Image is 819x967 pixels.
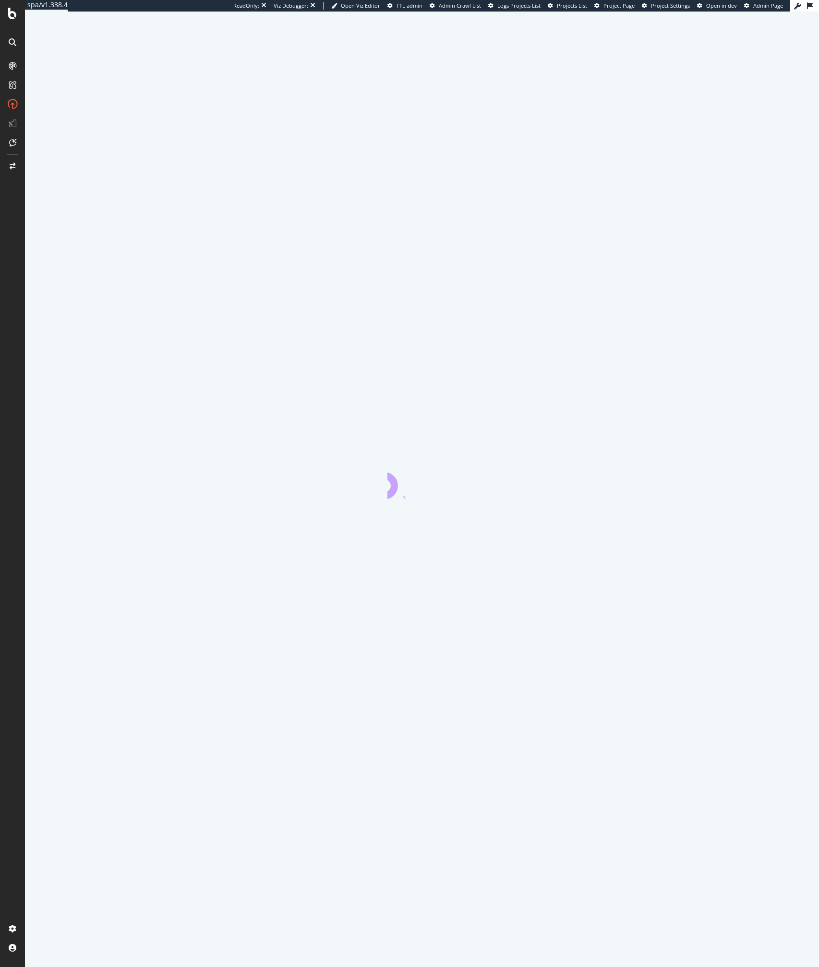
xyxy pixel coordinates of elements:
[744,2,783,10] a: Admin Page
[274,2,308,10] div: Viz Debugger:
[548,2,587,10] a: Projects List
[706,2,737,9] span: Open in dev
[430,2,481,10] a: Admin Crawl List
[642,2,690,10] a: Project Settings
[397,2,422,9] span: FTL admin
[594,2,635,10] a: Project Page
[603,2,635,9] span: Project Page
[497,2,541,9] span: Logs Projects List
[387,2,422,10] a: FTL admin
[387,464,457,499] div: animation
[331,2,380,10] a: Open Viz Editor
[233,2,259,10] div: ReadOnly:
[753,2,783,9] span: Admin Page
[651,2,690,9] span: Project Settings
[697,2,737,10] a: Open in dev
[488,2,541,10] a: Logs Projects List
[341,2,380,9] span: Open Viz Editor
[557,2,587,9] span: Projects List
[439,2,481,9] span: Admin Crawl List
